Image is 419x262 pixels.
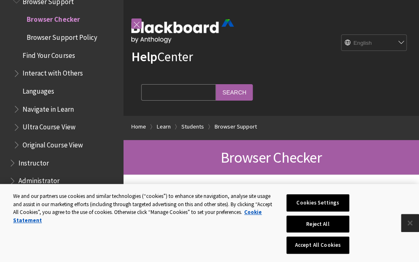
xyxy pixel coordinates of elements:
[13,192,274,224] div: We and our partners use cookies and similar technologies (“cookies”) to enhance site navigation, ...
[23,67,82,78] span: Interact with Others
[216,84,253,100] input: Search
[401,214,419,232] button: Close
[13,209,262,224] a: More information about your privacy, opens in a new tab
[23,138,82,149] span: Original Course View
[23,120,75,131] span: Ultra Course View
[18,174,60,185] span: Administrator
[23,48,75,60] span: Find Your Courses
[341,35,407,51] select: Site Language Selector
[131,48,157,65] strong: Help
[27,30,97,41] span: Browser Support Policy
[286,194,349,211] button: Cookies Settings
[220,148,321,167] span: Browser Checker
[286,216,349,233] button: Reject All
[27,13,80,24] span: Browser Checker
[18,156,49,167] span: Instructor
[131,48,193,65] a: HelpCenter
[286,237,349,254] button: Accept All Cookies
[131,19,234,43] img: Blackboard by Anthology
[215,122,257,132] a: Browser Support
[23,102,73,113] span: Navigate in Learn
[131,122,146,132] a: Home
[23,84,54,95] span: Languages
[157,122,171,132] a: Learn
[181,122,204,132] a: Students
